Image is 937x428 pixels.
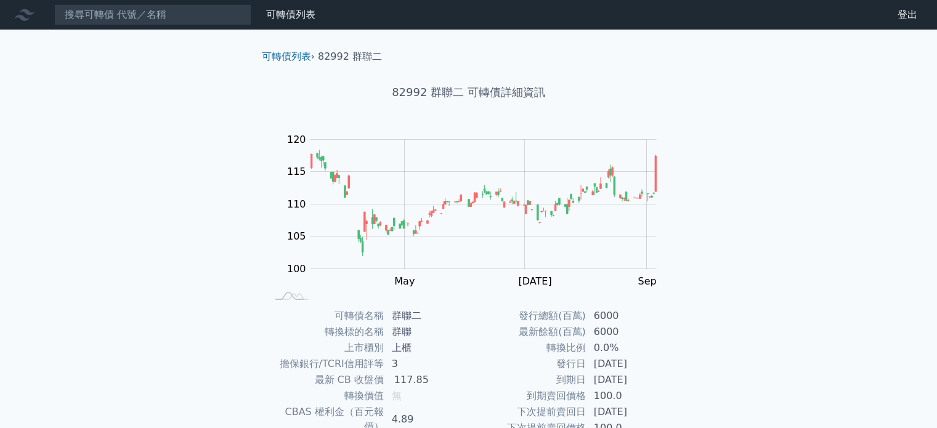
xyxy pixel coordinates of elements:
td: 發行總額(百萬) [469,308,586,324]
td: 轉換價值 [267,388,384,404]
td: 到期日 [469,372,586,388]
td: 擔保銀行/TCRI信用評等 [267,356,384,372]
td: 6000 [586,324,671,340]
td: 群聯 [384,324,469,340]
h1: 82992 群聯二 可轉債詳細資訊 [252,84,686,101]
g: Chart [280,134,675,287]
li: › [262,49,315,64]
tspan: 105 [287,230,306,242]
td: [DATE] [586,404,671,420]
td: 100.0 [586,388,671,404]
td: 群聯二 [384,308,469,324]
div: 117.85 [392,373,431,387]
a: 登出 [888,5,927,25]
td: 0.0% [586,340,671,356]
td: 上櫃 [384,340,469,356]
a: 可轉債列表 [266,9,315,20]
tspan: 100 [287,263,306,275]
tspan: 120 [287,134,306,145]
td: [DATE] [586,356,671,372]
td: 轉換比例 [469,340,586,356]
tspan: 115 [287,166,306,177]
td: 最新 CB 收盤價 [267,372,384,388]
td: 發行日 [469,356,586,372]
tspan: May [394,275,415,287]
tspan: Sep [638,275,656,287]
td: 可轉債名稱 [267,308,384,324]
td: 6000 [586,308,671,324]
td: 到期賣回價格 [469,388,586,404]
tspan: 110 [287,198,306,210]
td: 轉換標的名稱 [267,324,384,340]
td: 上市櫃別 [267,340,384,356]
tspan: [DATE] [518,275,551,287]
td: 下次提前賣回日 [469,404,586,420]
td: 最新餘額(百萬) [469,324,586,340]
input: 搜尋可轉債 代號／名稱 [54,4,251,25]
li: 82992 群聯二 [318,49,382,64]
a: 可轉債列表 [262,50,311,62]
span: 無 [392,390,402,402]
td: 3 [384,356,469,372]
td: [DATE] [586,372,671,388]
